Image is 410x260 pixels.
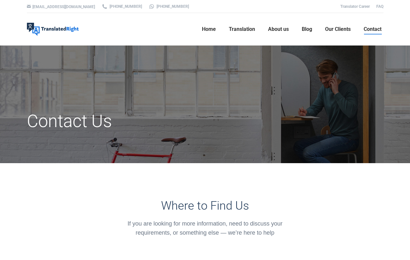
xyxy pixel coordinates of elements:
img: Translated Right [27,23,79,36]
a: Home [200,19,218,40]
span: Translation [229,26,255,32]
span: Our Clients [325,26,351,32]
a: [PHONE_NUMBER] [148,4,189,9]
a: [PHONE_NUMBER] [101,4,142,9]
h3: Where to Find Us [118,199,292,213]
a: Translator Career [340,4,370,9]
a: About us [266,19,291,40]
div: If you are looking for more information, need to discuss your requirements, or something else — w... [118,219,292,237]
a: [EMAIL_ADDRESS][DOMAIN_NAME] [32,5,95,9]
a: Translation [227,19,257,40]
span: About us [268,26,289,32]
a: Blog [300,19,314,40]
a: Contact [362,19,383,40]
span: Home [202,26,216,32]
span: Contact [364,26,381,32]
span: Blog [302,26,312,32]
a: FAQ [376,4,383,9]
a: Our Clients [323,19,353,40]
h1: Contact Us [27,110,261,132]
